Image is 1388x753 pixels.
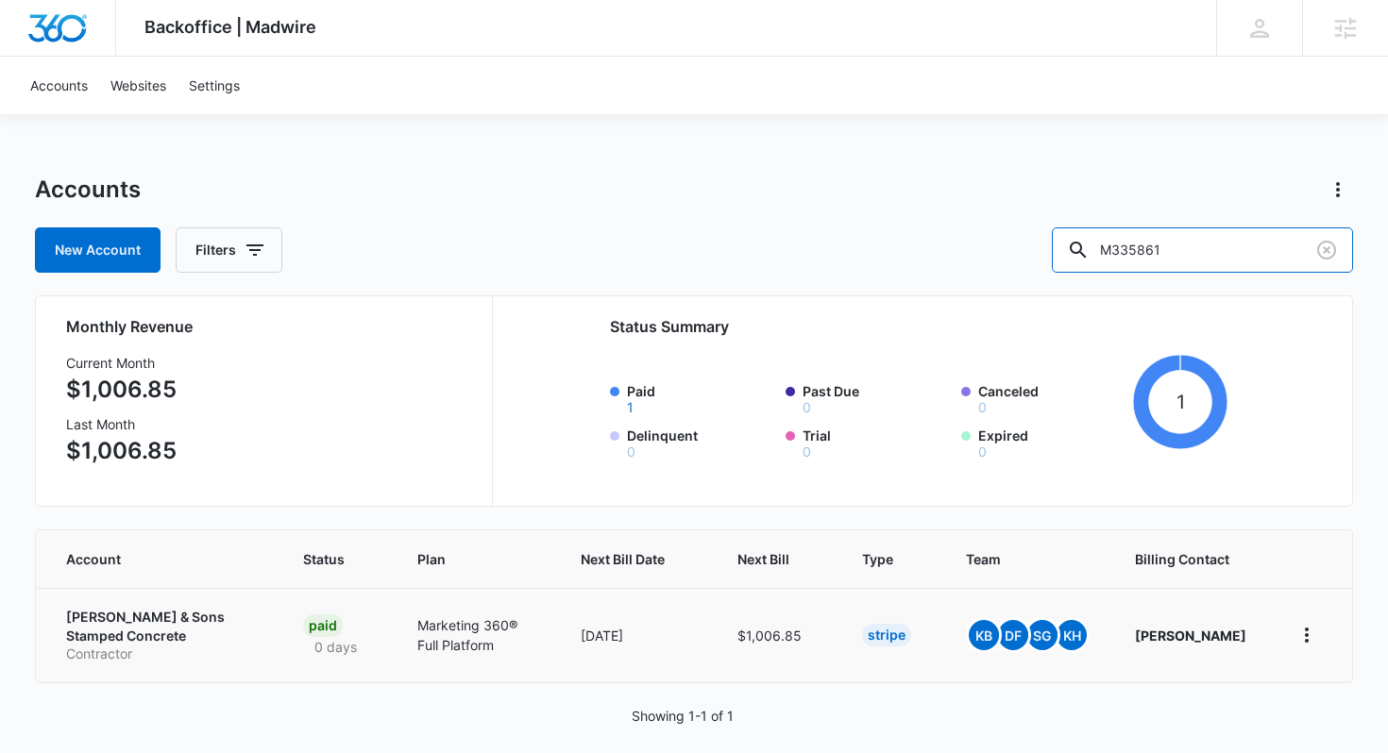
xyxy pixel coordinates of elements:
[1292,620,1322,650] button: home
[610,315,1227,338] h2: Status Summary
[19,57,99,114] a: Accounts
[558,588,715,682] td: [DATE]
[66,373,177,407] p: $1,006.85
[66,434,177,468] p: $1,006.85
[303,549,345,569] span: Status
[417,549,535,569] span: Plan
[966,549,1062,569] span: Team
[66,608,258,644] p: [PERSON_NAME] & Sons Stamped Concrete
[632,706,734,726] p: Showing 1-1 of 1
[1027,620,1058,650] span: SG
[66,549,230,569] span: Account
[144,17,316,37] span: Backoffice | Madwire
[1323,175,1353,205] button: Actions
[303,614,343,637] div: Paid
[627,401,634,414] button: Paid
[35,227,161,273] a: New Account
[1057,620,1087,650] span: KH
[1135,627,1246,644] strong: [PERSON_NAME]
[978,381,1126,414] label: Canceled
[803,381,950,414] label: Past Due
[998,620,1028,650] span: DF
[627,381,774,414] label: Paid
[176,227,282,273] button: Filters
[969,620,999,650] span: KB
[66,414,177,434] h3: Last Month
[99,57,178,114] a: Websites
[1052,227,1353,273] input: Search
[715,588,839,682] td: $1,006.85
[862,624,911,646] div: Stripe
[1312,235,1342,265] button: Clear
[1135,549,1246,569] span: Billing Contact
[627,426,774,459] label: Delinquent
[803,426,950,459] label: Trial
[1176,391,1185,413] tspan: 1
[303,637,368,657] p: 0 days
[178,57,251,114] a: Settings
[66,315,469,338] h2: Monthly Revenue
[581,549,665,569] span: Next Bill Date
[862,549,893,569] span: Type
[737,549,789,569] span: Next Bill
[35,176,141,204] h1: Accounts
[66,608,258,663] a: [PERSON_NAME] & Sons Stamped ConcreteContractor
[417,615,535,655] p: Marketing 360® Full Platform
[66,353,177,373] h3: Current Month
[978,426,1126,459] label: Expired
[66,644,258,663] p: Contractor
